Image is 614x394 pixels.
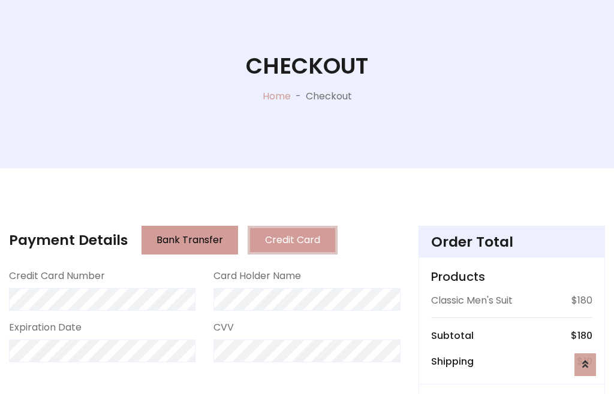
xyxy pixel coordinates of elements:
button: Credit Card [248,226,338,254]
h4: Payment Details [9,232,128,248]
p: Classic Men's Suit [431,293,513,308]
span: 180 [577,329,592,343]
h6: Subtotal [431,330,474,341]
p: - [291,89,306,104]
label: Credit Card Number [9,269,105,283]
h1: Checkout [246,53,368,80]
h6: Shipping [431,356,474,367]
h6: $ [571,330,592,341]
h4: Order Total [431,234,592,250]
button: Bank Transfer [142,226,238,254]
p: $180 [571,293,592,308]
label: CVV [213,320,234,335]
h5: Products [431,269,592,284]
label: Card Holder Name [213,269,301,283]
p: Checkout [306,89,352,104]
label: Expiration Date [9,320,82,335]
a: Home [263,89,291,103]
